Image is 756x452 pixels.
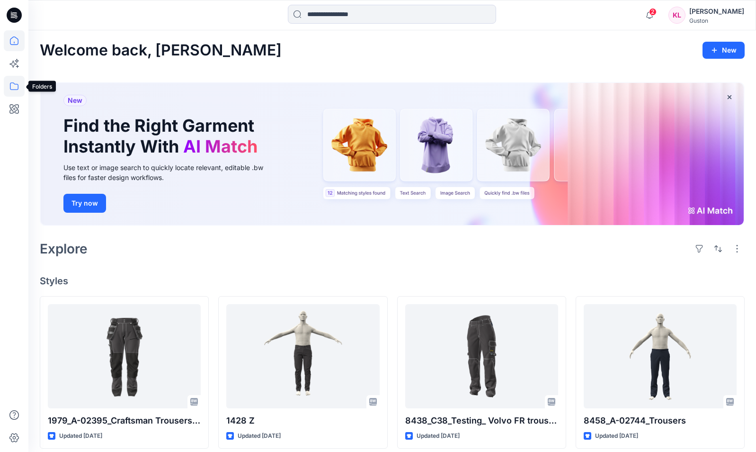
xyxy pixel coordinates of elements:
h4: Styles [40,275,745,287]
p: Updated [DATE] [417,431,460,441]
p: Updated [DATE] [595,431,638,441]
div: Use text or image search to quickly locate relevant, editable .bw files for faster design workflows. [63,163,276,182]
a: 8458_A-02744_Trousers [584,304,737,408]
a: 1428 Z [226,304,379,408]
span: New [68,95,82,106]
span: 2 [649,8,657,16]
p: Updated [DATE] [238,431,281,441]
h2: Welcome back, [PERSON_NAME] [40,42,282,59]
div: Guston [689,17,744,24]
span: AI Match [183,136,258,157]
p: 1428 Z [226,414,379,427]
p: Updated [DATE] [59,431,102,441]
p: 1979_A-02395_Craftsman Trousers Striker [48,414,201,427]
button: New [703,42,745,59]
h2: Explore [40,241,88,256]
p: 8458_A-02744_Trousers [584,414,737,427]
p: 8438_C38_Testing_ Volvo FR trousers Women [405,414,558,427]
div: [PERSON_NAME] [689,6,744,17]
a: 8438_C38_Testing_ Volvo FR trousers Women [405,304,558,408]
button: Try now [63,194,106,213]
h1: Find the Right Garment Instantly With [63,116,262,156]
a: 1979_A-02395_Craftsman Trousers Striker [48,304,201,408]
div: KL [668,7,685,24]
